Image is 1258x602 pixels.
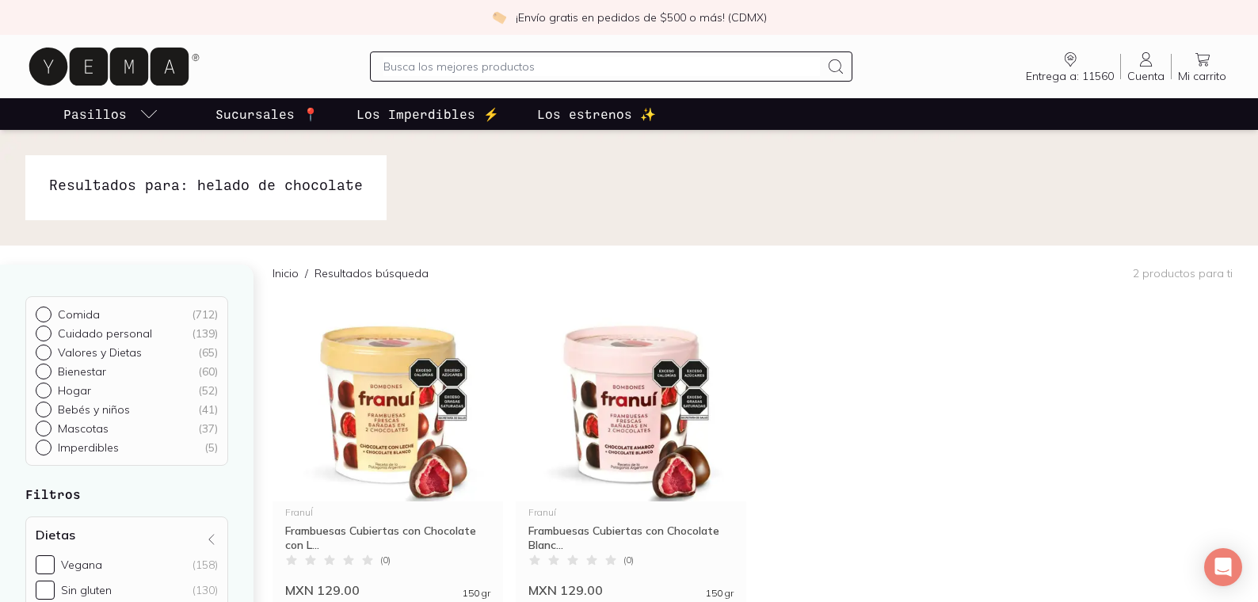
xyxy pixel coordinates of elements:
[58,421,109,436] p: Mascotas
[212,98,322,130] a: Sucursales 📍
[193,558,218,572] div: (158)
[383,57,821,76] input: Busca los mejores productos
[192,326,218,341] div: ( 139 )
[58,383,91,398] p: Hogar
[1133,266,1233,280] p: 2 productos para ti
[36,581,55,600] input: Sin gluten(130)
[63,105,127,124] p: Pasillos
[534,98,659,130] a: Los estrenos ✨
[516,307,746,598] a: Franui AmargoFranuíFrambuesas Cubiertas con Chocolate Blanc...(0)MXN 129.00150 gr
[273,307,503,598] a: Franui Choco LecheFranuÍFrambuesas Cubiertas con Chocolate con L...(0)MXN 129.00150 gr
[299,265,314,281] span: /
[58,402,130,417] p: Bebés y niños
[36,555,55,574] input: Vegana(158)
[1204,548,1242,586] div: Open Intercom Messenger
[273,307,503,501] img: Franui Choco Leche
[193,583,218,597] div: (130)
[58,307,100,322] p: Comida
[1121,50,1171,83] a: Cuenta
[353,98,502,130] a: Los Imperdibles ⚡️
[58,440,119,455] p: Imperdibles
[516,10,767,25] p: ¡Envío gratis en pedidos de $500 o más! (CDMX)
[528,524,734,552] div: Frambuesas Cubiertas con Chocolate Blanc...
[58,345,142,360] p: Valores y Dietas
[58,364,106,379] p: Bienestar
[25,486,81,501] strong: Filtros
[1178,69,1226,83] span: Mi carrito
[463,589,490,598] span: 150 gr
[204,440,218,455] div: ( 5 )
[198,364,218,379] div: ( 60 )
[215,105,318,124] p: Sucursales 📍
[36,527,75,543] h4: Dietas
[1026,69,1114,83] span: Entrega a: 11560
[1172,50,1233,83] a: Mi carrito
[285,508,490,517] div: FranuÍ
[516,307,746,501] img: Franui Amargo
[285,582,360,598] span: MXN 129.00
[380,555,391,565] span: ( 0 )
[528,508,734,517] div: Franuí
[58,326,152,341] p: Cuidado personal
[706,589,734,598] span: 150 gr
[61,583,112,597] div: Sin gluten
[198,345,218,360] div: ( 65 )
[528,582,603,598] span: MXN 129.00
[60,98,162,130] a: pasillo-todos-link
[1127,69,1165,83] span: Cuenta
[198,402,218,417] div: ( 41 )
[285,524,490,552] div: Frambuesas Cubiertas con Chocolate con L...
[623,555,634,565] span: ( 0 )
[314,265,429,281] p: Resultados búsqueda
[198,383,218,398] div: ( 52 )
[61,558,102,572] div: Vegana
[273,266,299,280] a: Inicio
[198,421,218,436] div: ( 37 )
[49,174,363,195] h1: Resultados para: helado de chocolate
[1020,50,1120,83] a: Entrega a: 11560
[356,105,499,124] p: Los Imperdibles ⚡️
[492,10,506,25] img: check
[537,105,656,124] p: Los estrenos ✨
[192,307,218,322] div: ( 712 )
